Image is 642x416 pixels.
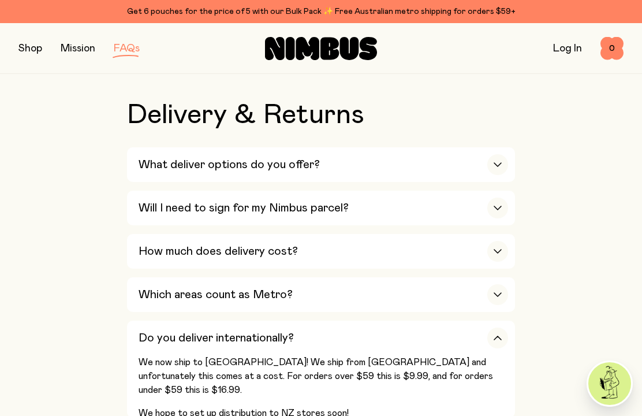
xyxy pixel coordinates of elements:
[127,191,515,225] button: Will I need to sign for my Nimbus parcel?
[127,277,515,312] button: Which areas count as Metro?
[127,101,515,129] h2: Delivery & Returns
[139,331,294,345] h3: Do you deliver internationally?
[127,147,515,182] button: What deliver options do you offer?
[553,43,582,54] a: Log In
[127,234,515,269] button: How much does delivery cost?
[61,43,95,54] a: Mission
[114,43,140,54] a: FAQs
[139,201,349,215] h3: Will I need to sign for my Nimbus parcel?
[18,5,624,18] div: Get 6 pouches for the price of 5 with our Bulk Pack ✨ Free Australian metro shipping for orders $59+
[588,362,631,405] img: agent
[600,37,624,60] button: 0
[139,288,293,302] h3: Which areas count as Metro?
[139,244,298,258] h3: How much does delivery cost?
[139,158,320,172] h3: What deliver options do you offer?
[139,355,508,397] p: We now ship to [GEOGRAPHIC_DATA]! We ship from [GEOGRAPHIC_DATA] and unfortunately this comes at ...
